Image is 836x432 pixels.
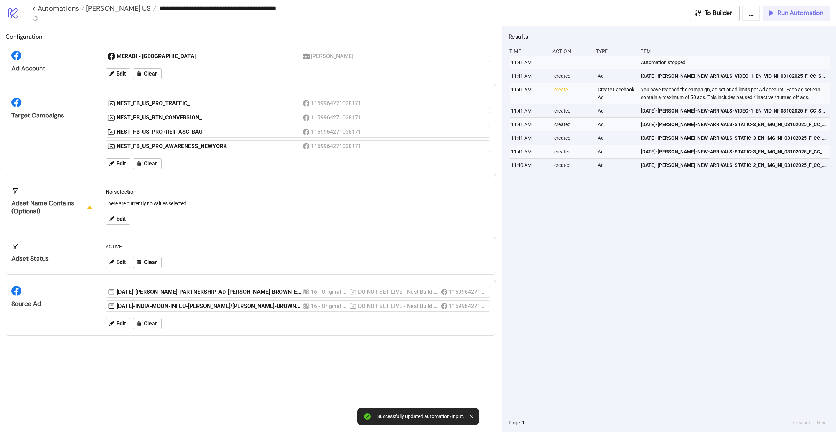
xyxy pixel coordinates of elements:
[116,161,126,167] span: Edit
[106,318,130,329] button: Edit
[311,113,362,122] div: 1159964271038171
[510,104,549,117] div: 11:41 AM
[641,148,827,155] span: [DATE]-[PERSON_NAME]-NEW-ARRIVALS-STATIC-3_EN_IMG_NI_03102025_F_CC_SC1_USP11_BAU
[510,159,549,172] div: 11:40 AM
[32,5,84,12] a: < Automations
[117,128,303,136] div: NEST_FB_US_PRO+RET_ASC_BAU
[641,69,827,83] a: [DATE]-[PERSON_NAME]-NEW-ARRIVALS-VIDEO-1_EN_VID_NI_03102025_F_CC_SC1_USP11_BAU
[554,145,592,158] div: created
[106,214,130,225] button: Edit
[144,321,157,327] span: Clear
[641,121,827,128] span: [DATE]-[PERSON_NAME]-NEW-ARRIVALS-STATIC-3_EN_IMG_NI_03102025_F_CC_SC1_USP11_BAU
[116,216,126,222] span: Edit
[510,56,549,69] div: 11:41 AM
[117,53,303,60] div: MERABI - [GEOGRAPHIC_DATA]
[144,71,157,77] span: Clear
[117,142,303,150] div: NEST_FB_US_PRO_AWARENESS_NEWYORK
[144,259,157,265] span: Clear
[106,158,130,169] button: Edit
[117,302,303,310] div: [DATE]-INDIA-MOON-INFLU-[PERSON_NAME]/[PERSON_NAME]-BROWN_EN_VID_NI_30092025_F_CC_SC12_USP7_INFLU...
[311,128,362,136] div: 1159964271038171
[510,145,549,158] div: 11:41 AM
[510,69,549,83] div: 11:41 AM
[554,118,592,131] div: created
[106,187,490,196] h2: No selection
[638,45,830,58] div: Item
[311,287,347,296] div: 16 - Original ads US
[11,255,94,263] div: Adset Status
[554,83,592,104] div: create
[790,419,813,426] button: Previous
[595,45,634,58] div: Type
[358,287,438,296] div: DO NOT SET LIVE - Nest Build Campaign US
[597,83,635,104] div: Create Facebook Ad
[597,145,635,158] div: Ad
[641,72,827,80] span: [DATE]-[PERSON_NAME]-NEW-ARRIVALS-VIDEO-1_EN_VID_NI_03102025_F_CC_SC1_USP11_BAU
[510,118,549,131] div: 11:41 AM
[311,142,362,151] div: 1159964271038171
[117,288,303,296] div: [DATE]-[PERSON_NAME]-PARTNERSHIP-AD-[PERSON_NAME]-BROWN_EN_VID_NI_03102025_F_CC_SC12_USP7_PARTNER...
[510,83,549,104] div: 11:41 AM
[777,9,823,17] span: Run Automation
[133,257,162,268] button: Clear
[84,4,151,13] span: [PERSON_NAME] US
[116,259,126,265] span: Edit
[311,52,355,61] div: [PERSON_NAME]
[117,100,303,107] div: NEST_FB_US_PRO_TRAFFIC_
[11,199,94,215] div: Adset Name contains (optional)
[510,131,549,145] div: 11:41 AM
[84,5,156,12] a: [PERSON_NAME] US
[554,69,592,83] div: created
[690,6,740,21] button: To Builder
[597,131,635,145] div: Ad
[377,414,464,419] div: Successfully updated automation/input.
[554,159,592,172] div: created
[705,9,733,17] span: To Builder
[117,114,303,122] div: NEST_FB_US_RTN_CONVERSION_
[597,69,635,83] div: Ad
[554,104,592,117] div: created
[311,99,362,108] div: 1159964271038171
[520,419,527,426] button: 1
[106,68,130,79] button: Edit
[742,6,760,21] button: ...
[554,131,592,145] div: created
[640,56,832,69] div: Automation stopped
[815,419,829,426] button: Next
[106,200,490,207] p: There are currently no values selected
[641,104,827,117] a: [DATE]-[PERSON_NAME]-NEW-ARRIVALS-VIDEO-1_EN_VID_NI_03102025_F_CC_SC1_USP11_BAU
[597,104,635,117] div: Ad
[641,107,827,115] span: [DATE]-[PERSON_NAME]-NEW-ARRIVALS-VIDEO-1_EN_VID_NI_03102025_F_CC_SC1_USP11_BAU
[133,318,162,329] button: Clear
[449,287,486,296] div: 1159964271038171
[597,159,635,172] div: Ad
[116,71,126,77] span: Edit
[641,161,827,169] span: [DATE]-[PERSON_NAME]-NEW-ARRIVALS-STATIC-2_EN_IMG_NI_03102025_F_CC_SC1_USP11_BAU
[641,131,827,145] a: [DATE]-[PERSON_NAME]-NEW-ARRIVALS-STATIC-3_EN_IMG_NI_03102025_F_CC_SC1_USP11_BAU
[597,118,635,131] div: Ad
[103,240,493,253] div: ACTIVE
[6,32,496,41] h2: Configuration
[144,161,157,167] span: Clear
[509,419,520,426] span: Page
[641,145,827,158] a: [DATE]-[PERSON_NAME]-NEW-ARRIVALS-STATIC-3_EN_IMG_NI_03102025_F_CC_SC1_USP11_BAU
[641,159,827,172] a: [DATE]-[PERSON_NAME]-NEW-ARRIVALS-STATIC-2_EN_IMG_NI_03102025_F_CC_SC1_USP11_BAU
[358,302,438,310] div: DO NOT SET LIVE - Nest Build Campaign US
[641,118,827,131] a: [DATE]-[PERSON_NAME]-NEW-ARRIVALS-STATIC-3_EN_IMG_NI_03102025_F_CC_SC1_USP11_BAU
[106,257,130,268] button: Edit
[763,6,830,21] button: Run Automation
[133,158,162,169] button: Clear
[11,64,94,72] div: Ad Account
[509,45,547,58] div: Time
[552,45,590,58] div: Action
[311,302,347,310] div: 16 - Original ads US
[11,300,94,308] div: Source Ad
[116,321,126,327] span: Edit
[640,83,832,104] div: You have reached the campaign, ad set or ad limits per Ad account. Each ad set can contain a maxi...
[133,68,162,79] button: Clear
[11,111,94,119] div: Target Campaigns
[641,134,827,142] span: [DATE]-[PERSON_NAME]-NEW-ARRIVALS-STATIC-3_EN_IMG_NI_03102025_F_CC_SC1_USP11_BAU
[509,32,830,41] h2: Results
[449,302,486,310] div: 1159964271038171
